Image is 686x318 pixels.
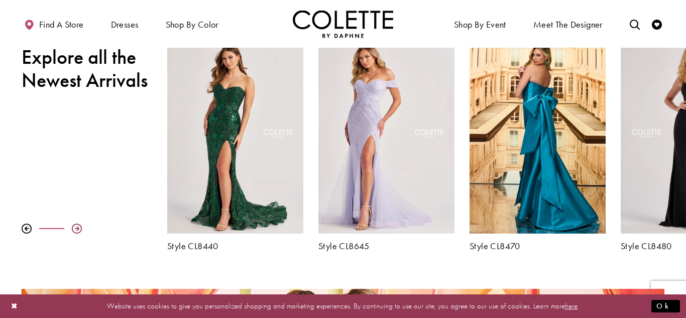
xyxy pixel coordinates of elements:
[470,36,606,234] a: Visit Colette by Daphne Style No. CL8470 Page
[167,36,303,234] a: Visit Colette by Daphne Style No. CL8440 Page
[293,10,393,38] a: Visit Home Page
[470,241,606,251] a: Style CL8470
[649,10,664,38] a: Check Wishlist
[72,299,614,313] p: Website uses cookies to give you personalized shopping and marketing experiences. By continuing t...
[293,10,393,38] img: Colette by Daphne
[108,10,141,38] span: Dresses
[451,10,509,38] span: Shop By Event
[565,301,578,311] a: here
[167,241,303,251] a: Style CL8440
[111,20,139,30] span: Dresses
[6,297,23,315] button: Close Dialog
[462,28,613,259] div: Colette by Daphne Style No. CL8470
[318,241,454,251] a: Style CL8645
[311,28,462,259] div: Colette by Daphne Style No. CL8645
[166,20,218,30] span: Shop by color
[22,10,86,38] a: Find a store
[533,20,603,30] span: Meet the designer
[22,46,152,92] h2: Explore all the Newest Arrivals
[531,10,605,38] a: Meet the designer
[163,10,221,38] span: Shop by color
[318,36,454,234] a: Visit Colette by Daphne Style No. CL8645 Page
[454,20,506,30] span: Shop By Event
[160,28,311,259] div: Colette by Daphne Style No. CL8440
[651,300,680,312] button: Submit Dialog
[627,10,642,38] a: Toggle search
[39,20,84,30] span: Find a store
